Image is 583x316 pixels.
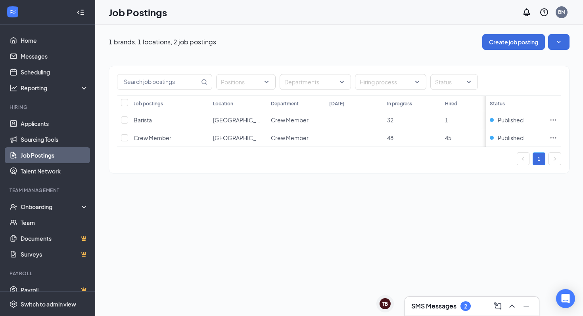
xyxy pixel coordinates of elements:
svg: Notifications [522,8,531,17]
td: Broadway- Cleveland Ohio [209,111,267,129]
a: Scheduling [21,64,88,80]
td: Crew Member [267,111,325,129]
a: Home [21,32,88,48]
svg: WorkstreamLogo [9,8,17,16]
div: TB [382,301,388,307]
svg: Ellipses [549,116,557,124]
a: Applicants [21,116,88,131]
button: Minimize [520,300,533,312]
span: 32 [387,116,393,124]
span: Crew Member [271,116,309,124]
span: Published [498,134,524,142]
div: 2 [464,303,467,310]
div: Reporting [21,84,89,92]
div: Job postings [134,100,163,107]
svg: QuestionInfo [539,8,549,17]
a: PayrollCrown [21,282,88,298]
span: [GEOGRAPHIC_DATA]- [GEOGRAPHIC_DATA] [US_STATE] [213,134,362,141]
button: SmallChevronDown [548,34,570,50]
a: DocumentsCrown [21,230,88,246]
span: 48 [387,134,393,141]
svg: MagnifyingGlass [201,79,207,85]
a: Talent Network [21,163,88,179]
div: Payroll [10,270,87,277]
span: 1 [445,116,448,124]
div: Switch to admin view [21,300,76,308]
a: Messages [21,48,88,64]
span: [GEOGRAPHIC_DATA]- [GEOGRAPHIC_DATA] [US_STATE] [213,116,362,124]
li: 1 [533,152,545,165]
svg: Minimize [522,301,531,311]
li: Previous Page [517,152,529,165]
a: Team [21,215,88,230]
button: ChevronUp [506,300,518,312]
svg: SmallChevronDown [555,38,563,46]
td: Broadway- Cleveland Ohio [209,129,267,147]
li: Next Page [548,152,561,165]
input: Search job postings [117,74,199,89]
td: Crew Member [267,129,325,147]
button: Create job posting [482,34,545,50]
div: Hiring [10,104,87,110]
div: Open Intercom Messenger [556,289,575,308]
svg: Ellipses [549,134,557,142]
svg: Analysis [10,84,17,92]
a: Job Postings [21,147,88,163]
div: Team Management [10,187,87,194]
span: right [552,156,557,161]
svg: ChevronUp [507,301,517,311]
th: In progress [383,95,441,111]
p: 1 brands, 1 locations, 2 job postings [109,38,216,46]
button: right [548,152,561,165]
th: Status [486,95,545,111]
a: Sourcing Tools [21,131,88,147]
svg: ComposeMessage [493,301,502,311]
span: 45 [445,134,451,141]
div: Location [213,100,233,107]
button: left [517,152,529,165]
h1: Job Postings [109,6,167,19]
span: Published [498,116,524,124]
svg: Settings [10,300,17,308]
span: Barista [134,116,152,124]
button: ComposeMessage [491,300,504,312]
span: Crew Member [271,134,309,141]
div: Department [271,100,299,107]
span: left [521,156,525,161]
a: 1 [533,153,545,165]
span: Crew Member [134,134,171,141]
svg: Collapse [77,8,84,16]
th: Hired [441,95,499,111]
div: BM [558,9,565,15]
th: [DATE] [325,95,383,111]
svg: UserCheck [10,203,17,211]
div: Onboarding [21,203,82,211]
a: SurveysCrown [21,246,88,262]
h3: SMS Messages [411,302,456,310]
